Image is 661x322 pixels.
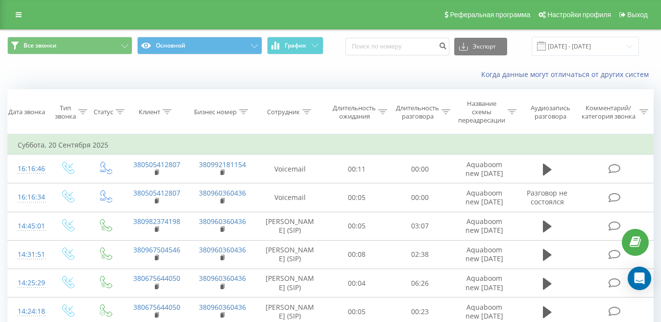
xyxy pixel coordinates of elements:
[389,183,452,212] td: 00:00
[199,217,246,226] a: 380960360436
[255,183,325,212] td: Voicemail
[255,240,325,269] td: [PERSON_NAME] (SIP)
[451,155,517,183] td: Aquaboom new [DATE]
[325,183,389,212] td: 00:05
[133,273,180,283] a: 380675644050
[18,159,38,178] div: 16:16:46
[8,135,654,155] td: Суббота, 20 Сентября 2025
[325,240,389,269] td: 00:08
[133,302,180,312] a: 380675644050
[7,37,132,54] button: Все звонки
[199,273,246,283] a: 380960360436
[481,70,654,79] a: Когда данные могут отличаться от других систем
[18,273,38,293] div: 14:25:29
[396,104,439,121] div: Длительность разговора
[94,108,113,116] div: Статус
[267,37,323,54] button: График
[580,104,637,121] div: Комментарий/категория звонка
[345,38,449,55] input: Поиск по номеру
[133,245,180,254] a: 380967504546
[18,302,38,321] div: 14:24:18
[199,245,246,254] a: 380960360436
[325,212,389,240] td: 00:05
[18,217,38,236] div: 14:45:01
[450,11,530,19] span: Реферальная программа
[199,302,246,312] a: 380960360436
[137,37,262,54] button: Основной
[133,217,180,226] a: 380982374198
[199,188,246,198] a: 380960360436
[285,42,306,49] span: График
[458,99,505,124] div: Название схемы переадресации
[526,104,575,121] div: Аудиозапись разговора
[325,269,389,297] td: 00:04
[55,104,76,121] div: Тип звонка
[454,38,507,55] button: Экспорт
[389,155,452,183] td: 00:00
[527,188,567,206] span: Разговор не состоялся
[389,240,452,269] td: 02:38
[194,108,237,116] div: Бизнес номер
[133,188,180,198] a: 380505412807
[628,267,651,290] div: Open Intercom Messenger
[24,42,56,50] span: Все звонки
[18,245,38,264] div: 14:31:51
[627,11,648,19] span: Выход
[547,11,611,19] span: Настройки профиля
[451,212,517,240] td: Aquaboom new [DATE]
[333,104,376,121] div: Длительность ожидания
[267,108,300,116] div: Сотрудник
[255,155,325,183] td: Voicemail
[325,155,389,183] td: 00:11
[451,269,517,297] td: Aquaboom new [DATE]
[255,269,325,297] td: [PERSON_NAME] (SIP)
[451,183,517,212] td: Aquaboom new [DATE]
[199,160,246,169] a: 380992181154
[139,108,160,116] div: Клиент
[451,240,517,269] td: Aquaboom new [DATE]
[389,269,452,297] td: 06:26
[8,108,45,116] div: Дата звонка
[255,212,325,240] td: [PERSON_NAME] (SIP)
[18,188,38,207] div: 16:16:34
[389,212,452,240] td: 03:07
[133,160,180,169] a: 380505412807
